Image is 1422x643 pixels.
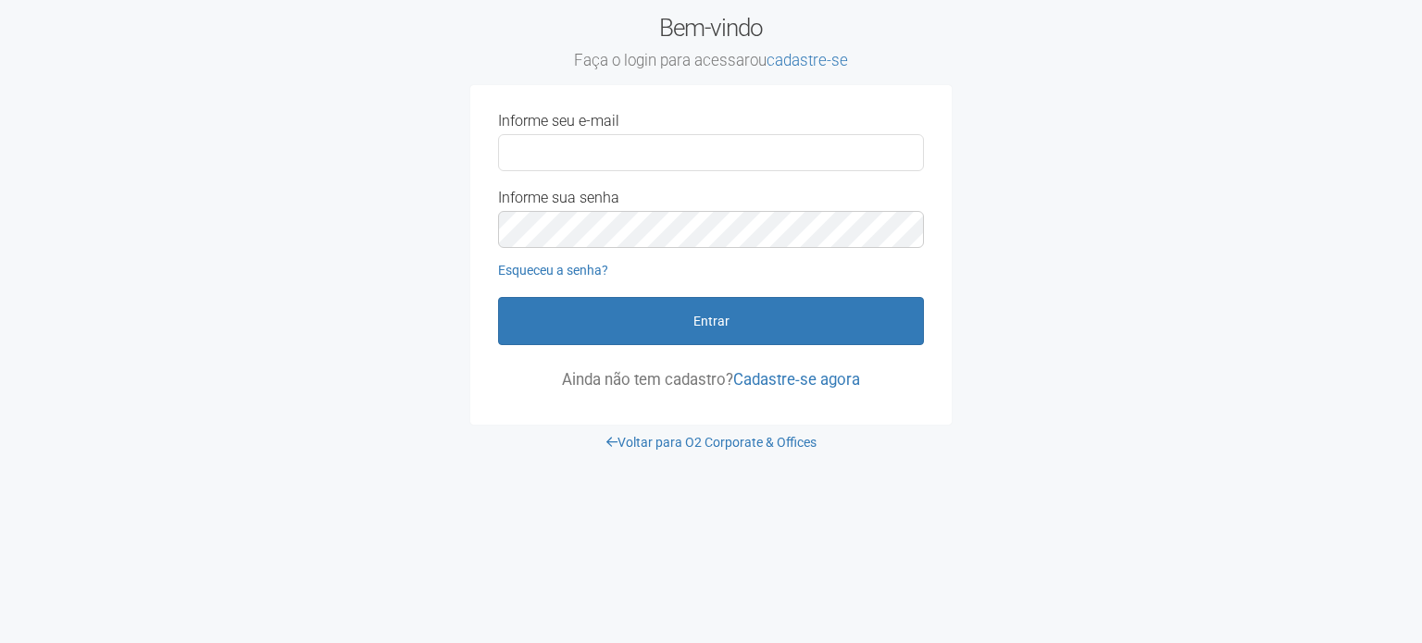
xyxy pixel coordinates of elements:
a: Cadastre-se agora [733,370,860,389]
a: cadastre-se [767,51,848,69]
a: Esqueceu a senha? [498,263,608,278]
span: ou [750,51,848,69]
h2: Bem-vindo [470,14,952,71]
p: Ainda não tem cadastro? [498,371,924,388]
a: Voltar para O2 Corporate & Offices [606,435,817,450]
label: Informe sua senha [498,190,619,206]
small: Faça o login para acessar [470,51,952,71]
label: Informe seu e-mail [498,113,619,130]
button: Entrar [498,297,924,345]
